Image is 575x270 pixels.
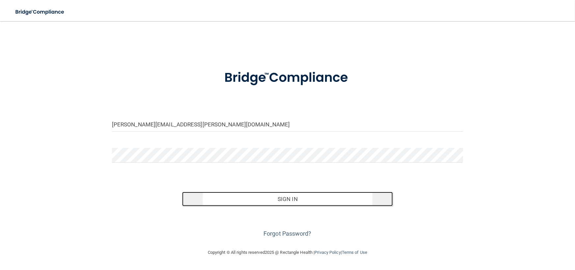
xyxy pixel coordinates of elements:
[167,242,408,263] div: Copyright © All rights reserved 2025 @ Rectangle Health | |
[211,61,364,95] img: bridge_compliance_login_screen.278c3ca4.svg
[342,250,367,255] a: Terms of Use
[10,5,70,19] img: bridge_compliance_login_screen.278c3ca4.svg
[112,117,463,132] input: Email
[263,230,312,237] a: Forgot Password?
[315,250,341,255] a: Privacy Policy
[182,192,393,206] button: Sign In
